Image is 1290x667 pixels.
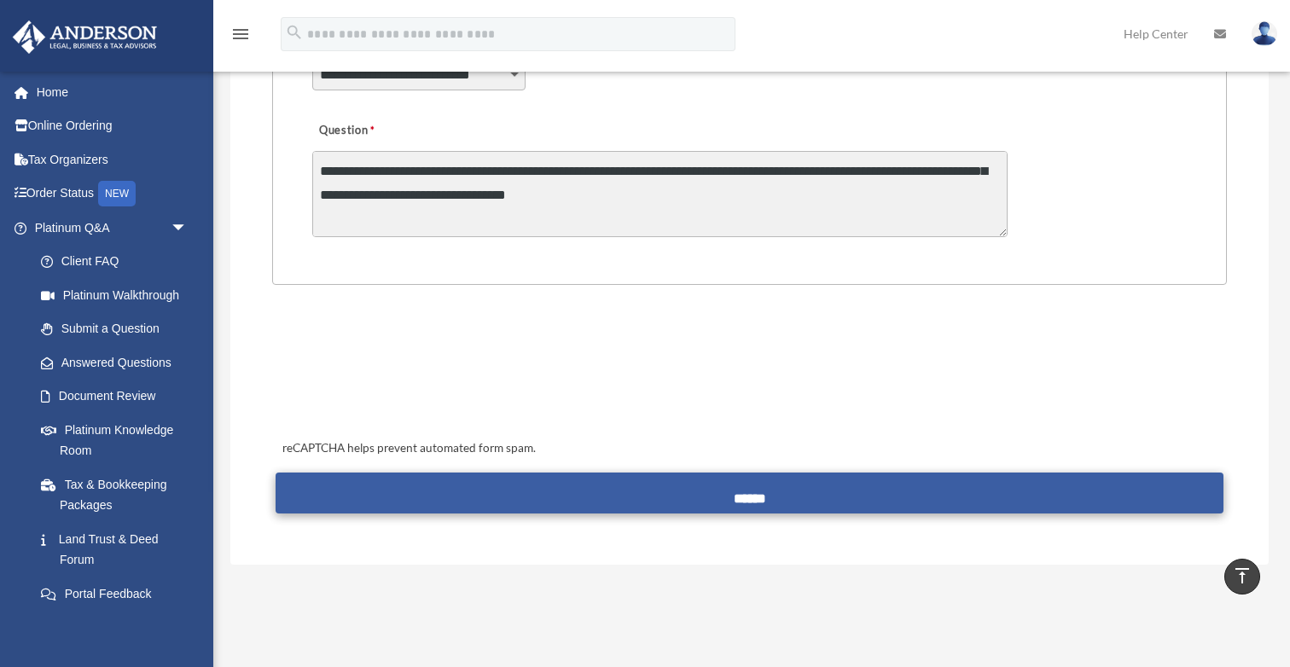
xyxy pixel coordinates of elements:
[1232,565,1252,586] i: vertical_align_top
[12,142,213,177] a: Tax Organizers
[24,245,213,279] a: Client FAQ
[12,75,213,109] a: Home
[24,522,213,577] a: Land Trust & Deed Forum
[24,278,213,312] a: Platinum Walkthrough
[171,211,205,246] span: arrow_drop_down
[230,30,251,44] a: menu
[24,312,205,346] a: Submit a Question
[24,577,213,611] a: Portal Feedback
[24,413,213,467] a: Platinum Knowledge Room
[24,467,213,522] a: Tax & Bookkeeping Packages
[1224,559,1260,594] a: vertical_align_top
[276,438,1224,459] div: reCAPTCHA helps prevent automated form spam.
[230,24,251,44] i: menu
[98,181,136,206] div: NEW
[285,23,304,42] i: search
[12,211,213,245] a: Platinum Q&Aarrow_drop_down
[12,177,213,212] a: Order StatusNEW
[1252,21,1277,46] img: User Pic
[24,380,213,414] a: Document Review
[12,109,213,143] a: Online Ordering
[24,345,213,380] a: Answered Questions
[312,119,445,143] label: Question
[277,338,537,404] iframe: reCAPTCHA
[8,20,162,54] img: Anderson Advisors Platinum Portal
